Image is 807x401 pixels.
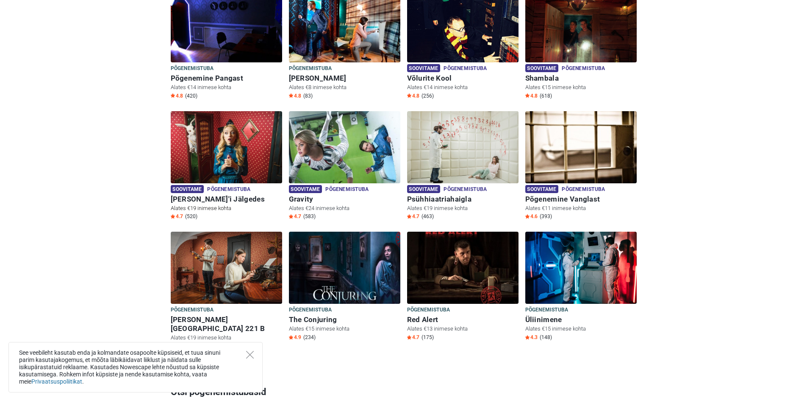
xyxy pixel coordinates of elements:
[246,351,254,359] button: Close
[407,334,419,341] span: 4.7
[562,64,605,73] span: Põgenemistuba
[171,93,175,98] img: Star
[303,213,316,220] span: (583)
[525,93,530,98] img: Star
[407,315,519,324] h6: Red Alert
[171,205,282,212] p: Alates €19 inimese kohta
[289,335,293,339] img: Star
[407,185,441,193] span: Soovitame
[289,213,301,220] span: 4.7
[289,306,332,315] span: Põgenemistuba
[171,232,282,304] img: Baker Street 221 B
[407,111,519,222] a: Psühhiaatriahaigla Soovitame Põgenemistuba Psühhiaatriahaigla Alates €19 inimese kohta Star4.7 (463)
[289,185,322,193] span: Soovitame
[31,378,82,385] a: Privaatsuspoliitikat
[171,315,282,333] h6: [PERSON_NAME][GEOGRAPHIC_DATA] 221 B
[303,334,316,341] span: (234)
[525,306,569,315] span: Põgenemistuba
[325,185,369,194] span: Põgenemistuba
[407,111,519,183] img: Psühhiaatriahaigla
[525,195,637,204] h6: Põgenemine Vanglast
[207,185,250,194] span: Põgenemistuba
[525,315,637,324] h6: Üliinimene
[289,232,400,342] a: The Conjuring Põgenemistuba The Conjuring Alates €15 inimese kohta Star4.9 (234)
[289,214,293,219] img: Star
[407,74,519,83] h6: Võlurite Kool
[525,232,637,342] a: Üliinimene Põgenemistuba Üliinimene Alates €15 inimese kohta Star4.3 (148)
[422,334,434,341] span: (175)
[444,64,487,73] span: Põgenemistuba
[525,64,559,72] span: Soovitame
[289,334,301,341] span: 4.9
[444,185,487,194] span: Põgenemistuba
[525,334,538,341] span: 4.3
[171,185,204,193] span: Soovitame
[525,205,637,212] p: Alates €11 inimese kohta
[289,195,400,204] h6: Gravity
[525,214,530,219] img: Star
[525,325,637,333] p: Alates €15 inimese kohta
[407,84,519,91] p: Alates €14 inimese kohta
[525,74,637,83] h6: Shambala
[289,205,400,212] p: Alates €24 inimese kohta
[407,325,519,333] p: Alates €13 inimese kohta
[289,232,400,304] img: The Conjuring
[525,111,637,222] a: Põgenemine Vanglast Soovitame Põgenemistuba Põgenemine Vanglast Alates €11 inimese kohta Star4.6 ...
[525,213,538,220] span: 4.6
[407,213,419,220] span: 4.7
[407,306,450,315] span: Põgenemistuba
[289,111,400,222] a: Gravity Soovitame Põgenemistuba Gravity Alates €24 inimese kohta Star4.7 (583)
[303,93,313,99] span: (83)
[171,306,214,315] span: Põgenemistuba
[525,232,637,304] img: Üliinimene
[171,214,175,219] img: Star
[289,93,293,98] img: Star
[525,93,538,99] span: 4.8
[562,185,605,194] span: Põgenemistuba
[171,385,637,399] h3: Otsi põgenemistubasid
[171,74,282,83] h6: Põgenemine Pangast
[8,342,263,393] div: See veebileht kasutab enda ja kolmandate osapoolte küpsiseid, et tuua sinuni parim kasutajakogemu...
[407,195,519,204] h6: Psühhiaatriahaigla
[171,195,282,204] h6: [PERSON_NAME]'i Jälgedes
[525,84,637,91] p: Alates €15 inimese kohta
[525,111,637,183] img: Põgenemine Vanglast
[185,93,197,99] span: (420)
[407,214,411,219] img: Star
[289,315,400,324] h6: The Conjuring
[171,334,282,342] p: Alates €19 inimese kohta
[289,64,332,73] span: Põgenemistuba
[171,93,183,99] span: 4.8
[171,64,214,73] span: Põgenemistuba
[525,185,559,193] span: Soovitame
[525,335,530,339] img: Star
[289,111,400,183] img: Gravity
[289,84,400,91] p: Alates €8 inimese kohta
[171,213,183,220] span: 4.7
[407,205,519,212] p: Alates €19 inimese kohta
[289,74,400,83] h6: [PERSON_NAME]
[171,111,282,183] img: Alice'i Jälgedes
[422,213,434,220] span: (463)
[407,232,519,304] img: Red Alert
[171,232,282,351] a: Baker Street 221 B Põgenemistuba [PERSON_NAME][GEOGRAPHIC_DATA] 221 B Alates €19 inimese kohta St...
[185,213,197,220] span: (520)
[171,84,282,91] p: Alates €14 inimese kohta
[171,111,282,222] a: Alice'i Jälgedes Soovitame Põgenemistuba [PERSON_NAME]'i Jälgedes Alates €19 inimese kohta Star4....
[407,93,419,99] span: 4.8
[407,64,441,72] span: Soovitame
[289,93,301,99] span: 4.8
[540,93,552,99] span: (618)
[407,232,519,342] a: Red Alert Põgenemistuba Red Alert Alates €13 inimese kohta Star4.7 (175)
[407,93,411,98] img: Star
[540,213,552,220] span: (393)
[407,335,411,339] img: Star
[289,325,400,333] p: Alates €15 inimese kohta
[540,334,552,341] span: (148)
[422,93,434,99] span: (256)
